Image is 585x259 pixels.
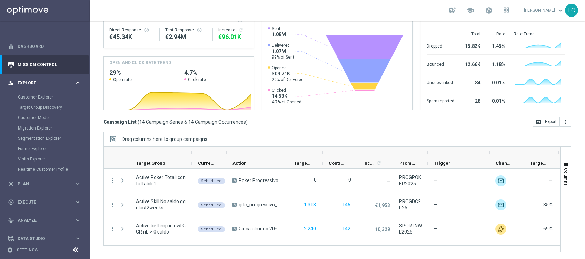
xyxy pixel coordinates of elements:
span: Targeted Response Rate [530,160,547,166]
span: ) [246,119,248,125]
div: Press SPACE to select this row. [104,169,393,193]
span: Control Customers [329,160,345,166]
span: PROGPOKER2025 [399,174,422,187]
i: more_vert [563,119,568,125]
h3: Campaign List [103,119,248,125]
div: Realtime Customer Profile [18,164,89,175]
a: Customer Explorer [18,94,72,100]
img: Optimail [495,199,506,210]
button: 1,313 [303,200,317,209]
a: Realtime Customer Profile [18,167,72,172]
button: 142 [341,225,351,233]
div: Segmentation Explorer [18,133,89,144]
multiple-options-button: Export to CSV [533,119,571,124]
div: Explore [8,80,75,86]
label: 0 [314,177,317,183]
colored-tag: Scheduled [198,201,225,208]
span: 4.7% of Opened [272,99,301,105]
div: 1.18% [489,58,505,69]
span: Channel [496,160,512,166]
div: Plan [8,181,75,187]
div: Mission Control [8,55,81,74]
button: equalizer Dashboard [8,44,81,49]
div: Customer Model [18,113,89,123]
a: Mission Control [18,55,81,74]
a: [PERSON_NAME]keyboard_arrow_down [523,5,565,15]
div: Press SPACE to select this row. [104,217,393,241]
span: A [232,178,237,183]
button: more_vert [560,117,571,127]
span: PROGDC2025- [399,198,422,211]
div: Dashboard [8,37,81,55]
label: 0 [348,177,351,183]
div: 0.01% [489,95,505,106]
span: — [386,178,390,184]
a: Target Group Discovery [18,105,72,110]
span: 35% [543,202,553,207]
i: keyboard_arrow_right [75,199,81,205]
div: €45,344 [109,33,154,41]
i: gps_fixed [8,181,14,187]
div: Dropped [427,40,454,51]
div: €2,941,696 [165,33,207,41]
i: play_circle_outline [8,199,14,205]
span: 69% [543,226,553,231]
div: Funnel Explorer [18,144,89,154]
div: Visits Explorer [18,154,89,164]
span: — [434,202,437,207]
button: track_changes Analyze keyboard_arrow_right [8,218,81,223]
div: gps_fixed Plan keyboard_arrow_right [8,181,81,187]
div: Unsubscribed [427,76,454,87]
span: SPORTNWL2025 [399,222,422,235]
img: Other [495,224,506,235]
div: Data Studio [8,236,75,242]
button: Mission Control [8,62,81,68]
span: Active Poker Totali contattabili 1 [136,174,186,187]
span: Explore [18,81,75,85]
span: Targeted Customers [294,160,311,166]
div: Total [463,31,480,37]
span: ( [138,119,139,125]
span: Increase [363,160,375,166]
p: 10,329 [375,226,390,232]
i: refresh [376,160,381,166]
span: 29% of Delivered [272,77,304,82]
div: 15.82K [463,40,480,51]
a: Visits Explorer [18,156,72,162]
span: Poker Progressivo [239,177,278,184]
div: Row Groups [122,136,207,142]
div: Rate [489,31,505,37]
i: keyboard_arrow_right [75,180,81,187]
span: 14 Campaign Series & 14 Campaign Occurrences [139,119,246,125]
button: 2,240 [303,225,317,233]
span: Scheduled [201,179,221,183]
div: Increase [218,27,248,33]
div: LC [565,4,578,17]
i: person_search [8,80,14,86]
span: Current Status [198,160,215,166]
div: Analyze [8,217,75,224]
span: keyboard_arrow_down [557,7,564,14]
span: 1.08M [272,31,286,38]
button: play_circle_outline Execute keyboard_arrow_right [8,199,81,205]
a: Dashboard [18,37,81,55]
p: €1,953 [375,202,390,208]
span: — [434,178,437,183]
button: open_in_browser Export [533,117,560,127]
span: school [466,7,474,14]
button: more_vert [110,201,116,208]
span: gdc_progressivo_ricarica50%_fino50€ [239,201,282,208]
span: A [232,203,237,207]
div: Bounced [427,58,454,69]
button: more_vert [110,177,116,184]
div: €96,006 [218,33,248,41]
button: more_vert [110,226,116,232]
i: equalizer [8,43,14,50]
